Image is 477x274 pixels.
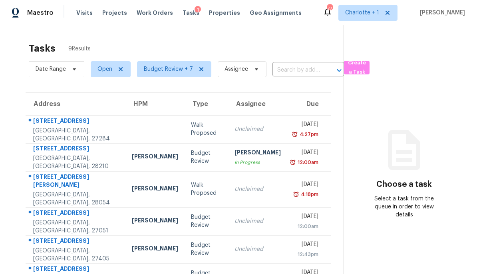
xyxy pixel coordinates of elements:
div: Walk Proposed [191,121,222,137]
div: 12:00am [296,158,318,166]
img: Overdue Alarm Icon [293,190,299,198]
div: [GEOGRAPHIC_DATA], [GEOGRAPHIC_DATA], 28054 [33,191,119,207]
div: 1 [195,6,201,14]
div: Select a task from the queue in order to view details [374,195,434,219]
span: [PERSON_NAME] [417,9,465,17]
div: In Progress [235,158,281,166]
div: Unclaimed [235,217,281,225]
span: Projects [102,9,127,17]
span: Create a Task [348,58,366,77]
th: Type [185,93,228,115]
div: 12:43pm [294,250,318,258]
div: Unclaimed [235,245,281,253]
th: Due [287,93,331,115]
span: Tasks [183,10,199,16]
div: [STREET_ADDRESS] [33,237,119,247]
th: Address [26,93,125,115]
div: [DATE] [294,212,318,222]
div: [PERSON_NAME] [132,184,178,194]
div: Budget Review [191,213,222,229]
div: [DATE] [294,148,318,158]
div: [PERSON_NAME] [235,148,281,158]
div: [GEOGRAPHIC_DATA], [GEOGRAPHIC_DATA], 27284 [33,127,119,143]
div: Unclaimed [235,185,281,193]
span: 9 Results [68,45,91,53]
span: Budget Review + 7 [144,65,193,73]
button: Create a Task [344,61,370,74]
span: Date Range [36,65,66,73]
div: [STREET_ADDRESS] [33,144,119,154]
span: Assignee [225,65,248,73]
div: Budget Review [191,149,222,165]
div: 77 [327,5,332,13]
div: [STREET_ADDRESS] [33,209,119,219]
th: Assignee [228,93,287,115]
div: Walk Proposed [191,181,222,197]
h3: Choose a task [376,180,432,188]
div: [PERSON_NAME] [132,152,178,162]
span: Open [97,65,112,73]
span: Charlotte + 1 [345,9,379,17]
div: [DATE] [294,180,318,190]
div: 4:27pm [298,130,318,138]
div: [DATE] [294,120,318,130]
h2: Tasks [29,44,56,52]
span: Geo Assignments [250,9,302,17]
div: [GEOGRAPHIC_DATA], [GEOGRAPHIC_DATA], 28210 [33,154,119,170]
div: [PERSON_NAME] [132,216,178,226]
span: Visits [76,9,93,17]
th: HPM [125,93,185,115]
img: Overdue Alarm Icon [292,130,298,138]
input: Search by address [272,64,322,76]
div: [DATE] [294,240,318,250]
img: Overdue Alarm Icon [290,158,296,166]
div: Budget Review [191,241,222,257]
span: Maestro [27,9,54,17]
div: [GEOGRAPHIC_DATA], [GEOGRAPHIC_DATA], 27405 [33,247,119,263]
div: [GEOGRAPHIC_DATA], [GEOGRAPHIC_DATA], 27051 [33,219,119,235]
div: Unclaimed [235,125,281,133]
div: [PERSON_NAME] [132,244,178,254]
div: 12:00am [294,222,318,230]
div: [STREET_ADDRESS][PERSON_NAME] [33,173,119,191]
button: Open [334,65,345,76]
div: [STREET_ADDRESS] [33,117,119,127]
span: Properties [209,9,240,17]
span: Work Orders [137,9,173,17]
div: 4:18pm [299,190,318,198]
